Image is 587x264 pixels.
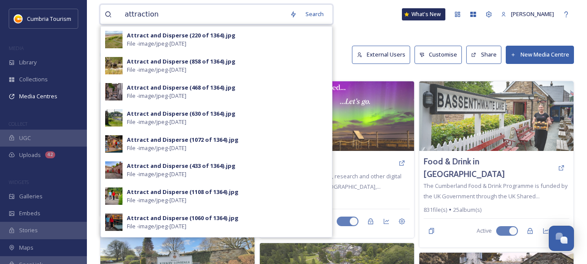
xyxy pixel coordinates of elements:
span: File - image/jpeg - [DATE] [127,118,186,126]
button: Open Chat [549,226,574,251]
a: [PERSON_NAME] [497,6,558,23]
span: MEDIA [9,45,24,51]
div: Attract and Disperse (433 of 1364).jpg [127,162,235,170]
span: File - image/jpeg - [DATE] [127,66,186,74]
span: File - image/jpeg - [DATE] [127,222,186,231]
button: External Users [352,46,410,63]
span: Galleries [19,192,43,201]
div: Search [301,6,328,23]
img: CUMBRIATOURISM_240620_PaulMitchell_BassenthwaiteLakeStationBassenthwaite_%20%283%20of%2044%29.jpg [419,81,574,151]
div: Attract and Disperse (468 of 1364).jpg [127,84,235,92]
div: 42 [45,151,55,158]
span: 25 album(s) [453,206,481,214]
img: Attract%2520and%2520Disperse%2520%28468%2520of%25201364%29.jpg [105,83,123,100]
img: Attract%2520and%2520Disperse%2520%28433%2520of%25201364%29.jpg [105,161,123,179]
img: images.jpg [14,14,23,23]
span: Active [477,227,492,235]
button: Share [466,46,501,63]
img: Attract%2520and%2520Disperse%2520%281072%2520of%25201364%29.jpg [105,135,123,153]
a: External Users [352,46,415,63]
div: Attract and Disperse (1108 of 1364).jpg [127,188,239,196]
div: Attract and Disperse (1072 of 1364).jpg [127,136,239,144]
span: File - image/jpeg - [DATE] [127,40,186,48]
img: Attract%2520and%2520Disperse%2520%28220%2520of%25201364%29.jpg [105,31,123,48]
span: File - image/jpeg - [DATE] [127,196,186,204]
span: Library [19,58,36,67]
span: File - image/jpeg - [DATE] [127,92,186,100]
span: UGC [19,134,31,142]
span: Uploads [19,151,41,159]
span: Cumbria Tourism [27,15,71,23]
img: Attract%2520and%2520Disperse%2520%28858%2520of%25201364%29.jpg [105,57,123,74]
button: New Media Centre [506,46,574,63]
img: Attract%2520and%2520Disperse%2520%281060%2520of%25201364%29.jpg [105,214,123,231]
a: What's New [402,8,445,20]
span: Stories [19,226,38,234]
span: COLLECT [9,120,27,127]
button: Customise [415,46,462,63]
span: 831 file(s) [424,206,447,214]
img: maryport-harbour-be-inspired.jpg [260,81,414,151]
img: Attract%2520and%2520Disperse%2520%28630%2520of%25201364%29.jpg [105,109,123,127]
span: [PERSON_NAME] [511,10,554,18]
span: Collections [19,75,48,84]
div: Attract and Disperse (630 of 1364).jpg [127,110,235,118]
span: File - image/jpeg - [DATE] [127,144,186,152]
div: Attract and Disperse (220 of 1364).jpg [127,31,235,40]
span: WIDGETS [9,179,29,185]
span: Media Centres [19,92,57,100]
span: Maps [19,244,33,252]
span: The Cumberland Food & Drink Programme is funded by the UK Government through the UK Shared... [424,182,567,200]
a: Customise [415,46,467,63]
input: Search your library [120,5,285,24]
div: Attract and Disperse (858 of 1364).jpg [127,57,235,66]
span: A library of images, videos, research and other digital assets relating to the [GEOGRAPHIC_DATA],... [264,172,401,190]
a: Food & Drink in [GEOGRAPHIC_DATA] [424,155,554,180]
span: Embeds [19,209,40,217]
img: Attract%2520and%2520Disperse%2520%281108%2520of%25201364%29.jpg [105,187,123,205]
div: Attract and Disperse (1060 of 1364).jpg [127,214,239,222]
span: File - image/jpeg - [DATE] [127,170,186,178]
